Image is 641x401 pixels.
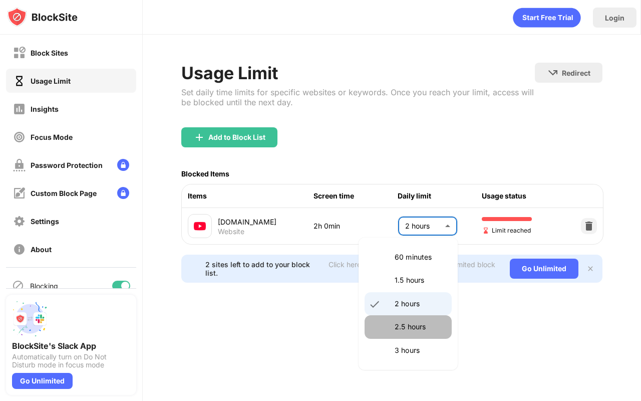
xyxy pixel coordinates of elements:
[395,275,446,286] p: 1.5 hours
[395,345,446,356] p: 3 hours
[395,252,446,263] p: 60 minutes
[395,298,446,309] p: 2 hours
[395,368,446,379] p: 3.5 hours
[395,321,446,332] p: 2.5 hours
